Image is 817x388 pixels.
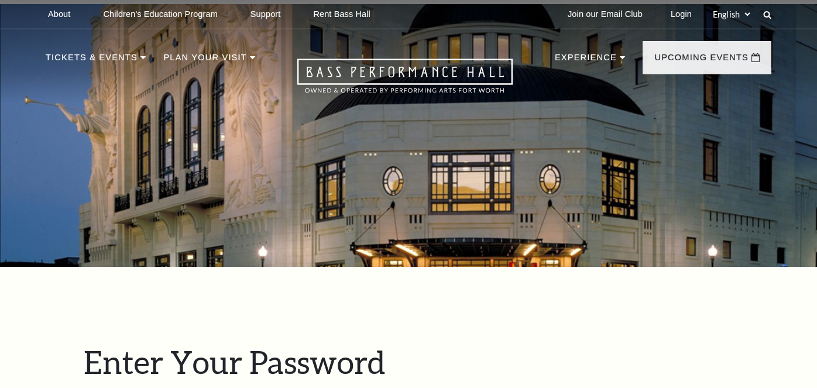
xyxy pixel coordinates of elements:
[313,9,370,19] p: Rent Bass Hall
[84,343,385,380] span: Enter Your Password
[163,50,246,71] p: Plan Your Visit
[710,9,752,20] select: Select:
[555,50,617,71] p: Experience
[48,9,70,19] p: About
[46,50,138,71] p: Tickets & Events
[103,9,217,19] p: Children's Education Program
[250,9,281,19] p: Support
[654,50,749,71] p: Upcoming Events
